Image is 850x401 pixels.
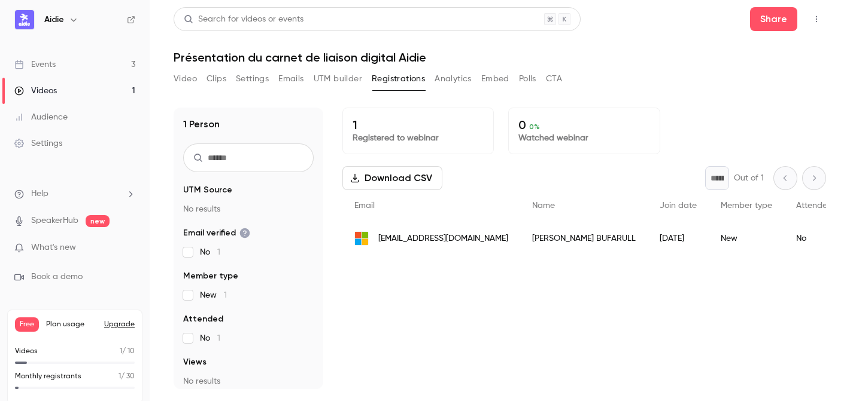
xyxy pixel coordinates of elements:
[183,184,232,196] span: UTM Source
[796,201,833,210] span: Attended
[15,317,39,332] span: Free
[529,123,540,131] span: 0 %
[354,231,369,246] img: outlook.fr
[14,111,68,123] div: Audience
[183,375,314,387] p: No results
[750,7,797,31] button: Share
[15,346,38,357] p: Videos
[372,69,425,88] button: Registrations
[184,13,303,26] div: Search for videos or events
[734,172,764,184] p: Out of 1
[31,188,48,200] span: Help
[31,215,78,227] a: SpeakerHub
[519,69,536,88] button: Polls
[31,271,83,283] span: Book a demo
[217,248,220,256] span: 1
[183,227,250,239] span: Email verified
[353,118,484,132] p: 1
[200,289,227,301] span: New
[721,201,772,210] span: Member type
[378,232,508,245] span: [EMAIL_ADDRESS][DOMAIN_NAME]
[200,332,220,344] span: No
[314,69,362,88] button: UTM builder
[200,246,220,258] span: No
[119,371,135,382] p: / 30
[14,137,62,149] div: Settings
[119,373,121,380] span: 1
[120,346,135,357] p: / 10
[46,320,97,329] span: Plan usage
[183,356,207,368] span: Views
[183,117,220,131] h1: 1 Person
[354,201,375,210] span: Email
[435,69,472,88] button: Analytics
[532,201,555,210] span: Name
[14,85,57,97] div: Videos
[121,243,135,253] iframe: Noticeable Trigger
[518,132,649,144] p: Watched webinar
[174,50,826,65] h1: Présentation du carnet de liaison digital Aidie
[14,188,135,200] li: help-dropdown-opener
[224,291,227,299] span: 1
[709,222,784,255] div: New
[648,222,709,255] div: [DATE]
[15,371,81,382] p: Monthly registrants
[120,348,122,355] span: 1
[183,313,223,325] span: Attended
[660,201,697,210] span: Join date
[183,270,238,282] span: Member type
[44,14,64,26] h6: Aidie
[546,69,562,88] button: CTA
[278,69,303,88] button: Emails
[86,215,110,227] span: new
[353,132,484,144] p: Registered to webinar
[520,222,648,255] div: [PERSON_NAME] BUFARULL
[236,69,269,88] button: Settings
[481,69,509,88] button: Embed
[784,222,845,255] div: No
[31,241,76,254] span: What's new
[14,59,56,71] div: Events
[183,203,314,215] p: No results
[342,166,442,190] button: Download CSV
[174,69,197,88] button: Video
[15,10,34,29] img: Aidie
[217,334,220,342] span: 1
[518,118,649,132] p: 0
[807,10,826,29] button: Top Bar Actions
[207,69,226,88] button: Clips
[104,320,135,329] button: Upgrade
